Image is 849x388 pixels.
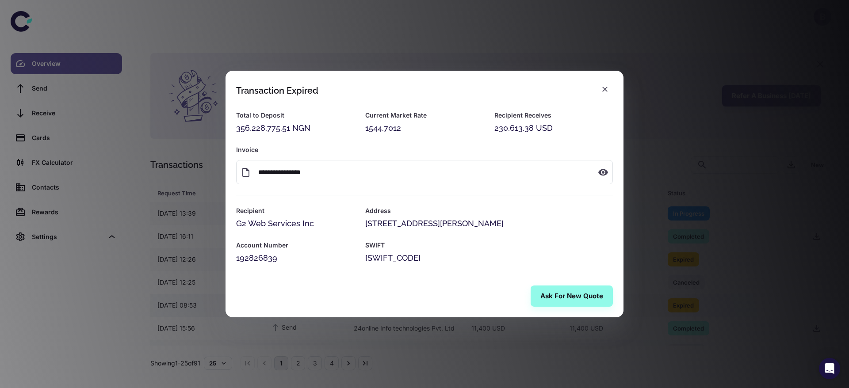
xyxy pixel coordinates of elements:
div: Transaction Expired [236,85,318,96]
h6: Recipient Receives [494,110,613,120]
div: [STREET_ADDRESS][PERSON_NAME] [365,217,613,230]
div: 1544.7012 [365,122,484,134]
div: Open Intercom Messenger [819,358,840,379]
h6: Current Market Rate [365,110,484,120]
h6: Total to Deposit [236,110,355,120]
h6: Recipient [236,206,355,216]
h6: Address [365,206,613,216]
h6: Account Number [236,240,355,250]
div: 356,228,775.51 NGN [236,122,355,134]
div: 192826839 [236,252,355,264]
button: Ask for New Quote [531,285,613,307]
div: [SWIFT_CODE] [365,252,613,264]
div: 230,613.38 USD [494,122,613,134]
h6: SWIFT [365,240,613,250]
div: G2 Web Services Inc [236,217,355,230]
h6: Invoice [236,145,613,155]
